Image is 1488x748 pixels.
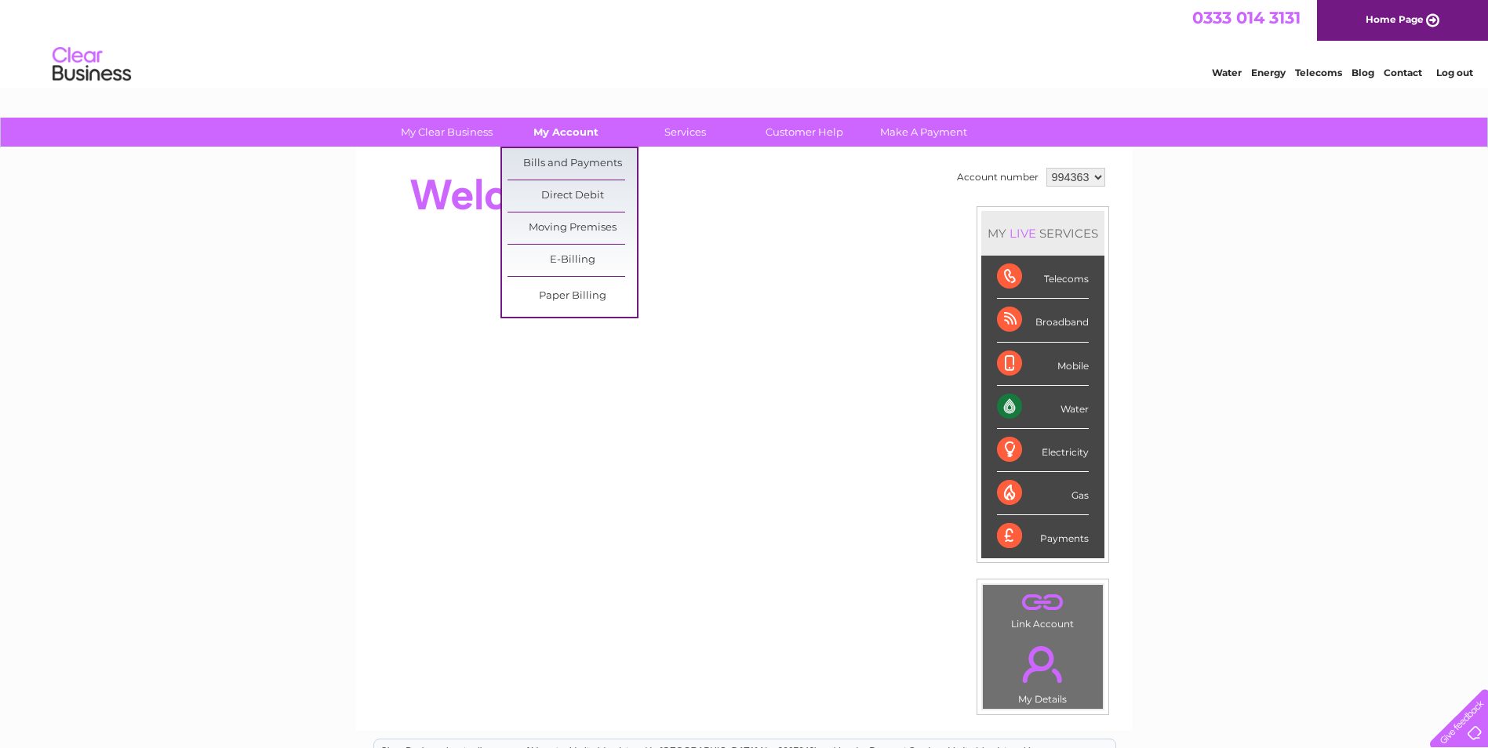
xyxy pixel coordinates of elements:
[620,118,750,147] a: Services
[374,9,1115,76] div: Clear Business is a trading name of Verastar Limited (registered in [GEOGRAPHIC_DATA] No. 3667643...
[997,472,1089,515] div: Gas
[52,41,132,89] img: logo.png
[508,245,637,276] a: E-Billing
[1384,67,1422,78] a: Contact
[1352,67,1374,78] a: Blog
[982,584,1104,634] td: Link Account
[740,118,869,147] a: Customer Help
[1212,67,1242,78] a: Water
[953,164,1042,191] td: Account number
[508,281,637,312] a: Paper Billing
[997,343,1089,386] div: Mobile
[987,637,1099,692] a: .
[981,211,1104,256] div: MY SERVICES
[1192,8,1301,27] a: 0333 014 3131
[501,118,631,147] a: My Account
[859,118,988,147] a: Make A Payment
[987,589,1099,616] a: .
[997,256,1089,299] div: Telecoms
[508,212,637,244] a: Moving Premises
[997,515,1089,557] div: Payments
[997,386,1089,429] div: Water
[997,299,1089,342] div: Broadband
[1295,67,1342,78] a: Telecoms
[982,633,1104,710] td: My Details
[382,118,511,147] a: My Clear Business
[1436,67,1473,78] a: Log out
[1251,67,1286,78] a: Energy
[508,180,637,212] a: Direct Debit
[508,148,637,180] a: Bills and Payments
[1006,226,1039,241] div: LIVE
[997,429,1089,472] div: Electricity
